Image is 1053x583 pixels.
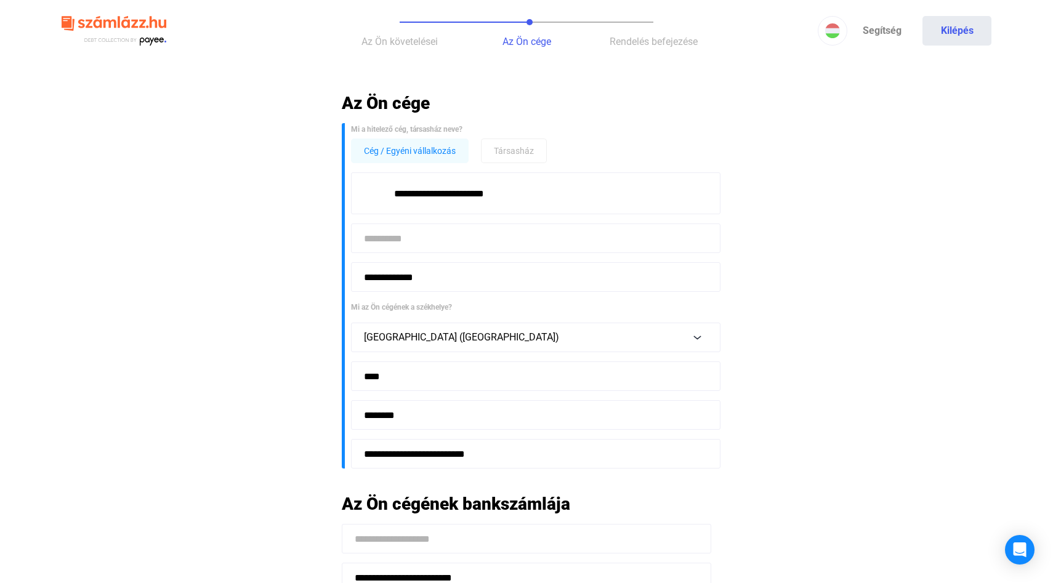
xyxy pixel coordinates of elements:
h2: Az Ön cége [342,92,711,114]
button: Cég / Egyéni vállalkozás [351,139,469,163]
img: HU [825,23,840,38]
span: [GEOGRAPHIC_DATA] ([GEOGRAPHIC_DATA]) [364,331,559,343]
div: Mi a hitelező cég, társasház neve? [351,123,711,135]
span: Cég / Egyéni vállalkozás [364,143,456,158]
button: Társasház [481,139,547,163]
span: Az Ön cége [502,36,551,47]
div: Open Intercom Messenger [1005,535,1035,565]
button: HU [818,16,847,46]
span: Társasház [494,143,534,158]
button: Kilépés [922,16,991,46]
img: szamlazzhu-logo [62,11,166,51]
h2: Az Ön cégének bankszámlája [342,493,711,515]
div: Mi az Ön cégének a székhelye? [351,301,711,313]
span: Az Ön követelései [361,36,438,47]
button: [GEOGRAPHIC_DATA] ([GEOGRAPHIC_DATA]) [351,323,720,352]
a: Segítség [847,16,916,46]
span: Rendelés befejezése [610,36,698,47]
